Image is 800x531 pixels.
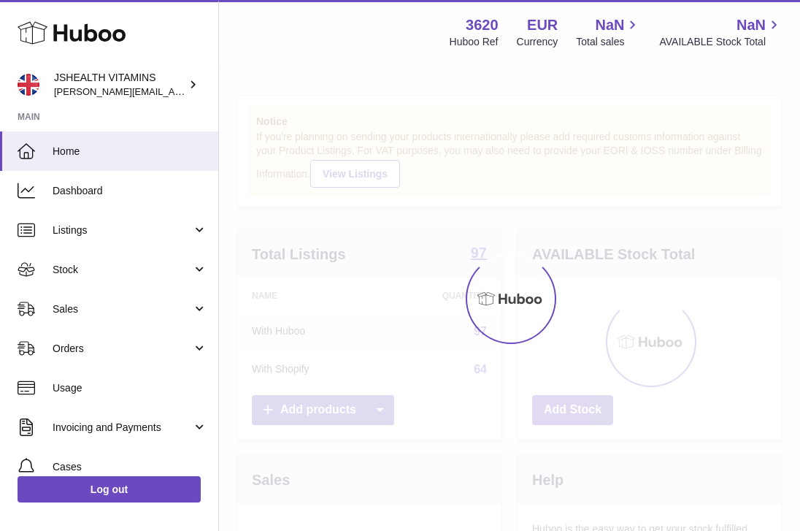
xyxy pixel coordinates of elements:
div: Currency [517,35,558,49]
span: Sales [53,302,192,316]
div: Huboo Ref [450,35,499,49]
span: Home [53,145,207,158]
strong: EUR [527,15,558,35]
span: Orders [53,342,192,356]
strong: 3620 [466,15,499,35]
a: Log out [18,476,201,503]
span: NaN [736,15,766,35]
a: NaN Total sales [576,15,641,49]
span: AVAILABLE Stock Total [659,35,782,49]
span: Listings [53,224,192,237]
span: Total sales [576,35,641,49]
div: JSHEALTH VITAMINS [54,71,185,99]
span: Invoicing and Payments [53,421,192,435]
span: [PERSON_NAME][EMAIL_ADDRESS][DOMAIN_NAME] [54,85,293,97]
span: Cases [53,460,207,474]
img: francesca@jshealthvitamins.com [18,74,39,96]
span: Dashboard [53,184,207,198]
a: NaN AVAILABLE Stock Total [659,15,782,49]
span: NaN [595,15,624,35]
span: Usage [53,381,207,395]
span: Stock [53,263,192,277]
